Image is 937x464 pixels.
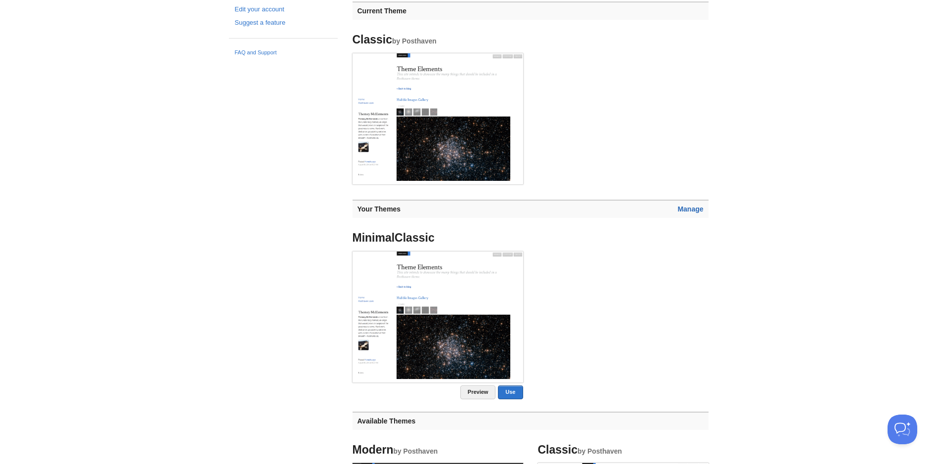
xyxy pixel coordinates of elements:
[394,448,438,455] small: by Posthaven
[353,1,709,20] h3: Current Theme
[353,412,709,430] h3: Available Themes
[353,200,709,218] h3: Your Themes
[578,448,622,455] small: by Posthaven
[353,444,523,456] h4: Modern
[353,53,523,181] img: Screenshot
[498,385,523,399] a: Use
[538,444,709,456] h4: Classic
[677,205,703,213] a: Manage
[353,34,523,46] h4: Classic
[392,38,437,45] small: by Posthaven
[888,415,917,444] iframe: Help Scout Beacon - Open
[235,48,332,57] a: FAQ and Support
[235,4,332,15] a: Edit your account
[353,232,523,244] h4: MinimalClassic
[353,252,523,380] img: Screenshot
[235,18,332,28] a: Suggest a feature
[460,385,496,399] a: Preview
